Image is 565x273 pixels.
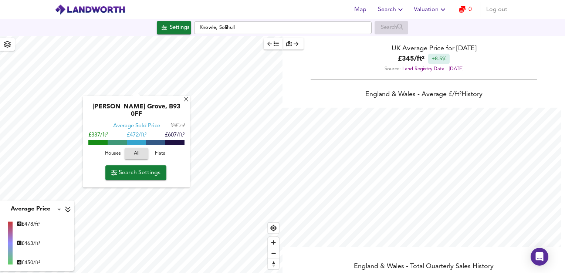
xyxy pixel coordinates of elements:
div: X [183,97,189,104]
span: Search [378,4,405,15]
div: Settings [170,23,189,33]
img: logo [55,4,125,15]
button: Zoom out [268,248,279,259]
b: £ 345 / ft² [398,54,424,64]
div: +8.5% [428,54,450,64]
div: Average Sold Price [113,122,160,130]
button: All [125,148,148,159]
div: Average Price [7,203,64,215]
div: [PERSON_NAME] Grove, B93 0FF [87,103,186,122]
button: Zoom in [268,237,279,248]
input: Enter a location... [194,21,372,34]
button: Valuation [411,2,450,17]
span: Flats [150,149,170,158]
div: £ 463/ft² [17,240,40,247]
span: £337/ft² [88,132,108,138]
span: Log out [486,4,507,15]
button: Settings [157,21,191,34]
span: Reset bearing to north [268,259,279,269]
span: £ 472/ft² [127,132,146,138]
div: England & Wales - Total Quarterly Sales History [282,262,565,272]
div: Click to configure Search Settings [157,21,191,34]
span: m² [180,124,185,128]
div: England & Wales - Average £/ ft² History [282,90,565,100]
span: £607/ft² [165,132,185,138]
button: Search [375,2,408,17]
a: Land Registry Data - [DATE] [402,67,463,71]
span: Map [351,4,369,15]
button: Find my location [268,223,279,233]
button: Log out [483,2,510,17]
span: Search Settings [111,168,160,178]
div: Enable a Source before running a Search [375,21,408,34]
span: Valuation [414,4,447,15]
button: Flats [148,148,172,159]
button: 0 [453,2,477,17]
button: Reset bearing to north [268,259,279,269]
span: All [128,149,145,158]
div: UK Average Price for [DATE] [282,44,565,54]
div: Source: [282,64,565,74]
button: Map [348,2,372,17]
div: £ 450/ft² [17,259,40,266]
div: Open Intercom Messenger [531,248,548,266]
div: £ 478/ft² [17,220,40,228]
span: ft² [170,124,175,128]
button: Search Settings [105,165,166,180]
button: Houses [101,148,125,159]
span: Houses [103,149,123,158]
a: 0 [459,4,472,15]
